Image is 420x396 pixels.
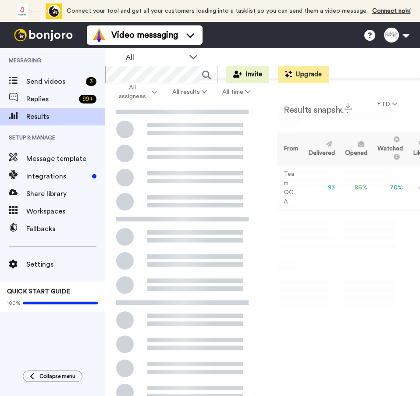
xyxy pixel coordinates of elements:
[26,189,105,199] span: Share library
[302,166,338,210] td: 93
[107,80,165,104] button: All assignees
[371,132,406,166] th: Watched
[23,371,82,382] button: Collapse menu
[26,94,75,104] span: Replies
[86,77,96,86] div: 3
[92,28,106,42] img: vm-color.svg
[7,289,70,295] span: QUICK START GUIDE
[126,52,185,63] span: All
[371,166,406,210] td: 70 %
[7,300,21,307] span: 100%
[214,84,258,100] button: All time
[11,29,76,41] img: bj-logo-header-white.svg
[26,111,105,122] span: Results
[372,8,410,14] a: Connect now
[26,171,89,182] span: Integrations
[372,96,402,112] button: YTD
[338,166,371,210] td: 86 %
[39,373,75,380] span: Collapse menu
[26,153,105,164] span: Message template
[26,76,82,87] span: Send videos
[302,132,338,166] th: Delivered
[277,132,302,166] th: From
[114,83,150,101] span: All assignees
[26,259,105,270] span: Settings
[342,100,354,112] button: Export a summary of each team member’s results that match this filter now.
[67,8,368,14] span: Connect your tool and get all your customers loading into a tasklist so you can send them a video...
[277,166,302,210] td: Team QCA
[345,103,352,110] img: export.svg
[277,105,348,115] h2: Results snapshot
[26,206,105,217] span: Workspaces
[79,95,96,103] div: 99 +
[226,66,269,83] button: Invite
[278,66,329,83] button: Upgrade
[111,29,178,41] span: Video messaging
[165,84,215,100] button: All results
[14,4,62,19] div: animation
[26,224,105,234] span: Fallbacks
[338,132,371,166] th: Opened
